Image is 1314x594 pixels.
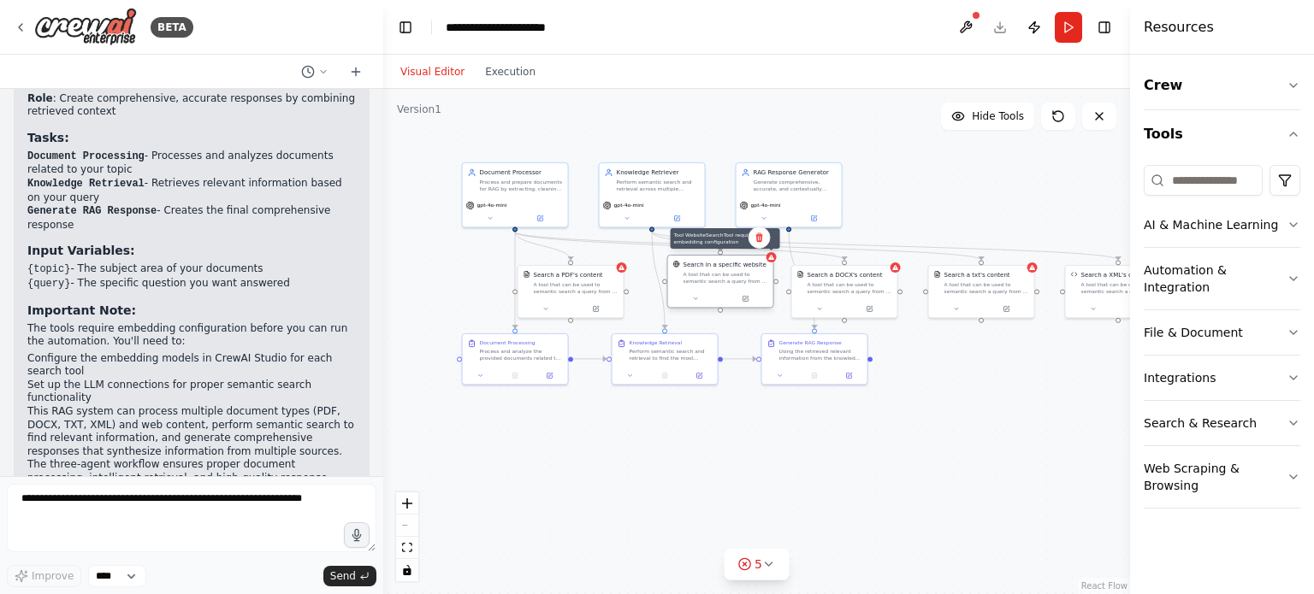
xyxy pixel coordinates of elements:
[1081,581,1128,591] a: React Flow attribution
[27,131,69,144] strong: Tasks:
[944,271,1010,279] div: Search a txt's content
[647,370,683,380] button: No output available
[667,256,774,310] div: Tool WebsiteSearchTool requires embedding configurationWebsiteSearchToolSearch in a specific webs...
[972,109,1024,123] span: Hide Tools
[1081,271,1151,279] div: Search a XML's content
[684,271,768,285] div: A tool that can be used to semantic search a query from a specific URL content.
[1144,62,1300,109] button: Crew
[480,168,563,177] div: Document Processor
[749,226,771,249] button: Delete node
[497,370,533,380] button: No output available
[612,333,719,385] div: Knowledge RetrievalPerform semantic search and retrieval to find the most relevant information fr...
[396,537,418,559] button: fit view
[723,355,756,363] g: Edge from c788eaac-039f-4e4d-b560-fe2295274eed to 6f684830-9500-4483-8cc5-770bdd0a06ef
[761,333,868,385] div: Generate RAG ResponseUsing the retrieved relevant information from the knowledge retrieval proces...
[754,179,837,192] div: Generate comprehensive, accurate, and contextually relevant responses to {query} by synthesizing ...
[941,103,1034,130] button: Hide Tools
[475,62,546,82] button: Execution
[934,271,941,278] img: TXTSearchTool
[27,303,136,317] strong: Important Note:
[784,232,819,328] g: Edge from 3e8e73a1-99e1-4602-9ca9-824267909d93 to 6f684830-9500-4483-8cc5-770bdd0a06ef
[446,19,585,36] nav: breadcrumb
[27,150,356,177] li: - Processes and analyzes documents related to your topic
[27,150,145,162] code: Document Processing
[1144,158,1300,522] div: Tools
[27,277,356,291] li: - The specific question you want answered
[27,379,356,405] li: Set up the LLM connections for proper semantic search functionality
[944,281,1029,295] div: A tool that can be used to semantic search a query from a txt's content.
[648,232,1122,260] g: Edge from dd581d24-212b-4e78-a748-9c69407ca77f to fcd53c10-82fa-4627-a066-2691e10c3414
[480,179,563,192] div: Process and prepare documents for RAG by extracting, cleaning, and organizing content from variou...
[671,228,780,249] div: Tool WebsiteSearchTool requires embedding configuration
[599,162,706,227] div: Knowledge RetrieverPerform semantic search and retrieval across multiple document sources to find...
[673,261,680,268] img: WebsiteSearchTool
[480,348,563,362] div: Process and analyze the provided documents related to {topic} to extract relevant content, identi...
[1071,271,1078,278] img: XMLSearchTool
[630,339,683,346] div: Knowledge Retrieval
[516,213,565,223] button: Open in side panel
[27,92,53,104] strong: Role
[754,168,837,177] div: RAG Response Generator
[1144,401,1300,445] button: Search & Research
[928,265,1035,319] div: TXTSearchToolSearch a txt's contentA tool that can be used to semantic search a query from a txt'...
[34,8,137,46] img: Logo
[1144,356,1300,400] button: Integrations
[534,281,619,295] div: A tool that can be used to semantic search a query from a PDF's content.
[394,15,417,39] button: Hide left sidebar
[7,565,81,587] button: Improve
[684,261,766,269] div: Search in a specific website
[518,265,624,319] div: PDFSearchToolSearch a PDF's contentA tool that can be used to semantic search a query from a PDF'...
[1065,265,1172,319] div: XMLSearchToolSearch a XML's contentA tool that can be used to semantic search a query from a XML'...
[524,271,530,278] img: PDFSearchTool
[797,271,804,278] img: DOCXSearchTool
[151,17,193,38] div: BETA
[617,179,700,192] div: Perform semantic search and retrieval across multiple document sources to find the most relevant ...
[1144,110,1300,158] button: Tools
[294,62,335,82] button: Switch to previous chat
[630,348,713,362] div: Perform semantic search and retrieval to find the most relevant information from the processed do...
[648,232,669,328] g: Edge from dd581d24-212b-4e78-a748-9c69407ca77f to c788eaac-039f-4e4d-b560-fe2295274eed
[1092,15,1116,39] button: Hide right sidebar
[27,263,70,275] code: {topic}
[1081,281,1166,295] div: A tool that can be used to semantic search a query from a XML's content.
[480,339,536,346] div: Document Processing
[330,569,356,583] span: Send
[535,370,564,380] button: Open in side panel
[32,569,74,583] span: Improve
[323,566,376,586] button: Send
[342,62,370,82] button: Start a new chat
[684,370,713,380] button: Open in side panel
[779,339,842,346] div: Generate RAG Response
[982,303,1031,314] button: Open in side panel
[511,232,985,260] g: Edge from e8089820-eab4-430d-9f24-0a27b2c4401c to f6deb76d-6332-43dc-ba15-af3d9a7d7129
[396,492,418,581] div: React Flow controls
[845,303,894,314] button: Open in side panel
[534,271,603,279] div: Search a PDF's content
[1144,446,1300,508] button: Web Scraping & Browsing
[462,162,569,227] div: Document ProcessorProcess and prepare documents for RAG by extracting, cleaning, and organizing c...
[721,293,770,303] button: Open in side panel
[511,232,575,260] g: Edge from e8089820-eab4-430d-9f24-0a27b2c4401c to e4387a68-c4a3-4d76-9227-66800f223ac1
[791,265,898,319] div: DOCXSearchToolSearch a DOCX's contentA tool that can be used to semantic search a query from a DO...
[790,213,838,223] button: Open in side panel
[27,92,356,119] li: : Create comprehensive, accurate responses by combining retrieved context
[751,202,781,209] span: gpt-4o-mini
[755,556,762,573] span: 5
[462,333,569,385] div: Document ProcessingProcess and analyze the provided documents related to {topic} to extract relev...
[27,262,356,277] li: - The subject area of your documents
[1144,248,1300,309] button: Automation & Integration
[396,559,418,581] button: toggle interactivity
[796,370,832,380] button: No output available
[779,348,862,362] div: Using the retrieved relevant information from the knowledge retrieval process, generate a compreh...
[1119,303,1168,314] button: Open in side panel
[571,303,620,314] button: Open in side panel
[736,162,843,227] div: RAG Response GeneratorGenerate comprehensive, accurate, and contextually relevant responses to {q...
[27,178,145,190] code: Knowledge Retrieval
[396,492,418,515] button: zoom in
[27,205,157,217] code: Generate RAG Response
[617,168,700,177] div: Knowledge Retriever
[477,202,507,209] span: gpt-4o-mini
[724,549,790,580] button: 5
[1144,203,1300,247] button: AI & Machine Learning
[27,244,135,257] strong: Input Variables:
